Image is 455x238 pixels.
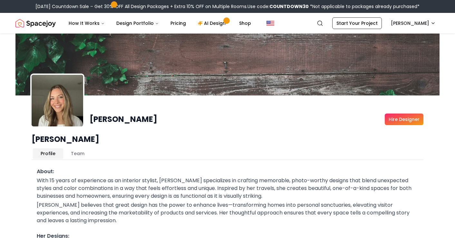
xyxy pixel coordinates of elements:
div: [DATE] Countdown Sale – Get 30% OFF All Design Packages + Extra 10% OFF on Multiple Rooms. [35,3,420,10]
span: Use code: [247,3,309,10]
img: United States [266,19,274,27]
a: AI Design [192,17,233,30]
button: Profile [33,148,63,159]
a: Spacejoy [15,17,56,30]
a: Shop [234,17,256,30]
nav: Global [15,13,440,34]
img: Sarah cover image [15,34,440,95]
button: Design Portfolio [111,17,164,30]
button: Team [63,148,92,159]
h1: [PERSON_NAME] [32,134,423,144]
img: Spacejoy Logo [15,17,56,30]
b: COUNTDOWN30 [269,3,309,10]
button: How It Works [63,17,110,30]
nav: Main [63,17,256,30]
h1: [PERSON_NAME] [90,114,157,124]
h3: About: [37,168,418,175]
a: Start Your Project [332,17,382,29]
p: With 15 years of experience as an interior stylist, [PERSON_NAME] specializes in crafting memorab... [37,177,418,200]
p: [PERSON_NAME] believes that great design has the power to enhance lives—transforming homes into p... [37,201,418,224]
button: [PERSON_NAME] [387,17,440,29]
img: designer [32,75,83,126]
a: Hire Designer [385,114,423,125]
a: Pricing [165,17,191,30]
span: *Not applicable to packages already purchased* [309,3,420,10]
